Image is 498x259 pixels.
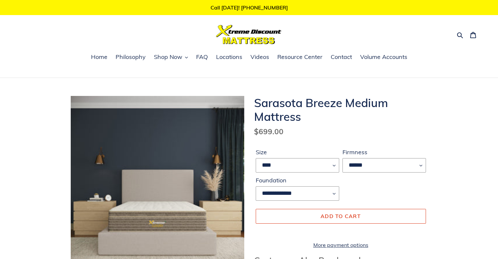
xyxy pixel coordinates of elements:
[247,52,272,62] a: Videos
[277,53,323,61] span: Resource Center
[256,176,339,185] label: Foundation
[193,52,211,62] a: FAQ
[216,25,282,44] img: Xtreme Discount Mattress
[91,53,107,61] span: Home
[196,53,208,61] span: FAQ
[250,53,269,61] span: Videos
[254,127,284,136] span: $699.00
[151,52,191,62] button: Shop Now
[254,96,428,123] h1: Sarasota Breeze Medium Mattress
[116,53,146,61] span: Philosophy
[360,53,407,61] span: Volume Accounts
[342,148,426,157] label: Firmness
[112,52,149,62] a: Philosophy
[256,148,339,157] label: Size
[88,52,111,62] a: Home
[216,53,242,61] span: Locations
[321,213,361,219] span: Add to cart
[331,53,352,61] span: Contact
[357,52,411,62] a: Volume Accounts
[256,241,426,249] a: More payment options
[256,209,426,223] button: Add to cart
[274,52,326,62] a: Resource Center
[154,53,182,61] span: Shop Now
[213,52,246,62] a: Locations
[327,52,355,62] a: Contact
